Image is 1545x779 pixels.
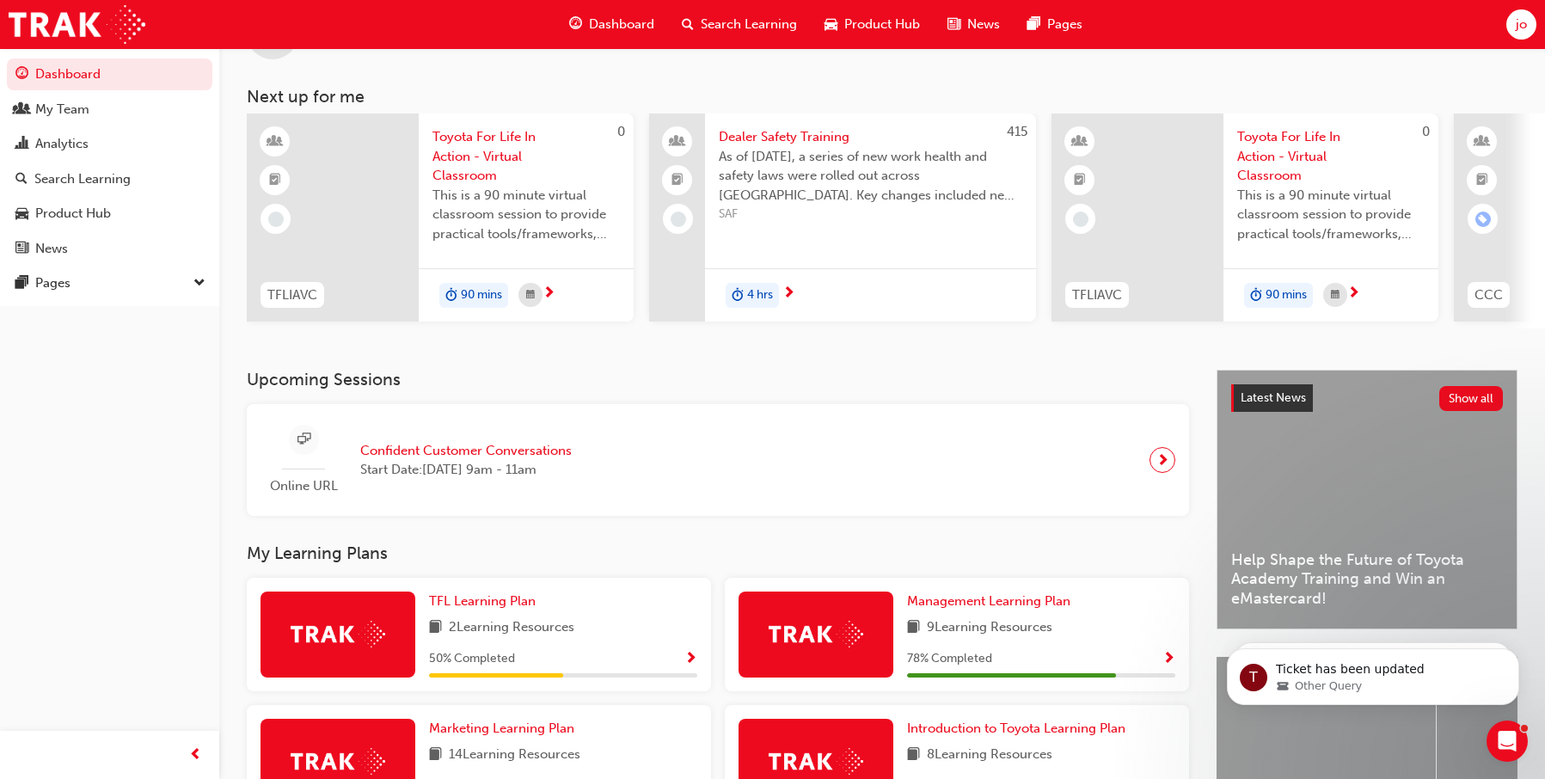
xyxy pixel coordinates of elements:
span: This is a 90 minute virtual classroom session to provide practical tools/frameworks, behaviours a... [432,186,620,244]
button: Emoji picker [27,549,40,563]
div: Close [302,7,333,38]
span: people-icon [671,131,684,153]
span: news-icon [947,14,960,35]
span: 90 mins [1266,285,1307,305]
span: chart-icon [15,137,28,152]
span: car-icon [15,206,28,222]
span: Reporting issue [133,70,232,83]
div: Hi [PERSON_NAME], this way to search is completely unrealistic and way too time consuming to do i... [62,242,330,365]
span: 0 [617,124,625,139]
a: Marketing Learning Plan [429,719,581,739]
span: Marketing Learning Plan [429,721,574,736]
strong: In progress [136,403,207,416]
button: Send a message… [295,543,322,570]
a: Dashboard [7,58,212,90]
a: My Team [7,94,212,126]
span: 415 [1007,124,1027,139]
button: Gif picker [54,549,68,563]
strong: Waiting on you [125,208,219,221]
button: Show Progress [1162,648,1175,670]
span: 14 Learning Resources [449,745,580,766]
span: Show Progress [1162,652,1175,667]
span: next-icon [782,286,795,302]
div: Search Learning [34,169,131,189]
span: learningResourceType_INSTRUCTOR_LED-icon [1074,131,1086,153]
span: 78 % Completed [907,649,992,669]
h1: Trak [83,9,113,21]
span: Dashboard [589,15,654,34]
span: TFL Learning Plan [429,593,536,609]
div: james says… [14,438,330,563]
h3: Upcoming Sessions [247,370,1189,389]
span: Ticket has been updated • 23m ago [85,190,279,204]
span: Ticket has been updated • 16m ago [85,385,279,399]
span: Product Hub [844,15,920,34]
span: booktick-icon [1476,169,1488,192]
span: 8 Learning Resources [927,745,1052,766]
a: car-iconProduct Hub [811,7,934,42]
div: My Team [35,100,89,120]
span: book-icon [429,617,442,639]
span: Toyota For Life In Action - Virtual Classroom [432,127,620,186]
span: News [967,15,1000,34]
span: booktick-icon [671,169,684,192]
span: 4 hrs [747,285,773,305]
span: Pages [1047,15,1082,34]
iframe: Intercom live chat [1487,721,1528,762]
span: jo [1516,15,1527,34]
span: guage-icon [569,14,582,35]
span: calendar-icon [1331,285,1340,306]
button: Upload attachment [82,549,95,563]
span: book-icon [907,617,920,639]
a: 415Dealer Safety TrainingAs of [DATE], a series of new work health and safety laws were rolled ou... [649,113,1036,322]
button: jo [1506,9,1536,40]
h3: Next up for me [219,87,1545,107]
span: news-icon [15,242,28,257]
span: As of [DATE], a series of new work health and safety laws were rolled out across [GEOGRAPHIC_DATA... [719,147,1022,205]
img: Trak [9,5,145,44]
textarea: Message… [15,513,329,543]
p: Active in the last 15m [83,21,206,39]
span: sessionType_ONLINE_URL-icon [297,429,310,451]
span: 0 [1422,124,1430,139]
a: pages-iconPages [1014,7,1096,42]
span: search-icon [682,14,694,35]
span: TFLIAVC [1072,285,1122,305]
span: Management Learning Plan [907,593,1070,609]
span: learningRecordVerb_NONE-icon [268,212,284,227]
iframe: Intercom notifications message [1201,612,1545,733]
span: learningResourceType_INSTRUCTOR_LED-icon [1476,131,1488,153]
a: Search Learning [7,163,212,195]
span: 90 mins [461,285,502,305]
button: Start recording [109,549,123,563]
span: learningRecordVerb_NONE-icon [671,212,686,227]
span: learningRecordVerb_NONE-icon [1073,212,1088,227]
h3: My Learning Plans [247,543,1189,563]
span: duration-icon [732,285,744,307]
div: Analytics [35,134,89,154]
span: Latest News [1241,390,1306,405]
span: booktick-icon [269,169,281,192]
span: Dealer Safety Training [719,127,1022,147]
div: Pages [35,273,71,293]
div: Hi [PERSON_NAME], this way to search is completely unrealistic and way too time consuming to do i... [76,253,316,354]
a: Product Hub [7,198,212,230]
a: 0TFLIAVCToyota For Life In Action - Virtual ClassroomThis is a 90 minute virtual classroom sessio... [247,113,634,322]
span: people-icon [15,102,28,118]
span: duration-icon [1250,285,1262,307]
span: car-icon [825,14,837,35]
span: 2 Learning Resources [449,617,574,639]
span: TFLIAVC [267,285,317,305]
span: next-icon [1156,448,1169,472]
span: Search Learning [701,15,797,34]
span: pages-icon [15,276,28,291]
span: Start Date: [DATE] 9am - 11am [360,460,572,480]
span: Confident Customer Conversations [360,441,572,461]
span: Show Progress [684,652,697,667]
a: news-iconNews [934,7,1014,42]
div: Menno [28,142,268,159]
button: Show Progress [684,648,697,670]
div: Trak says… [14,183,330,242]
